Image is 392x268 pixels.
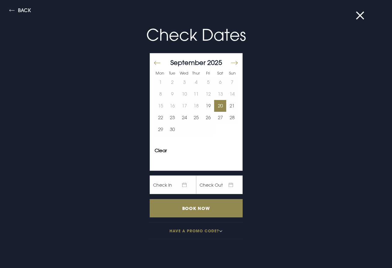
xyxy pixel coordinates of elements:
[202,100,214,112] td: Choose Friday, September 19, 2025 as your start date.
[150,175,196,194] span: Check In
[202,100,214,112] button: 19
[226,100,238,112] td: Choose Sunday, September 21, 2025 as your start date.
[226,112,238,124] td: Choose Sunday, September 28, 2025 as your start date.
[166,112,178,124] button: 23
[207,58,222,66] span: 2025
[214,100,226,112] td: Choose Saturday, September 20, 2025 as your start date.
[166,124,178,135] td: Choose Tuesday, September 30, 2025 as your start date.
[155,112,167,124] td: Choose Monday, September 22, 2025 as your start date.
[49,23,344,47] p: Check Dates
[150,222,243,239] button: Have a promo code?
[153,56,161,69] button: Move backward to switch to the previous month.
[202,112,214,124] button: 26
[178,112,191,124] td: Choose Wednesday, September 24, 2025 as your start date.
[226,112,238,124] button: 28
[155,112,167,124] button: 22
[178,112,191,124] button: 24
[214,100,226,112] button: 20
[196,175,243,194] span: Check Out
[166,124,178,135] button: 30
[214,112,226,124] td: Choose Saturday, September 27, 2025 as your start date.
[155,124,167,135] button: 29
[230,56,238,69] button: Move forward to switch to the next month.
[166,112,178,124] td: Choose Tuesday, September 23, 2025 as your start date.
[9,8,31,15] button: Back
[202,112,214,124] td: Choose Friday, September 26, 2025 as your start date.
[214,112,226,124] button: 27
[190,112,202,124] td: Choose Thursday, September 25, 2025 as your start date.
[190,112,202,124] button: 25
[226,100,238,112] button: 21
[150,199,243,217] input: Book Now
[170,58,205,66] span: September
[155,124,167,135] td: Choose Monday, September 29, 2025 as your start date.
[155,148,167,153] button: Clear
